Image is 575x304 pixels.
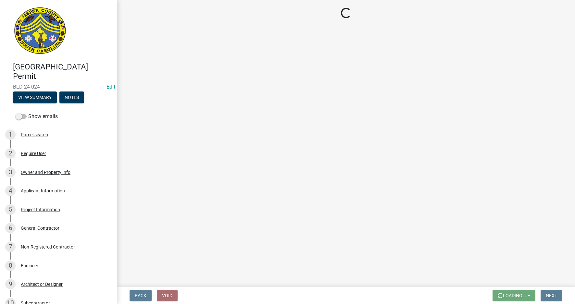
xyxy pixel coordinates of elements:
[21,170,70,175] div: Owner and Property Info
[546,293,557,298] span: Next
[5,129,16,140] div: 1
[21,282,63,286] div: Architect or Designer
[21,132,48,137] div: Parcel search
[106,84,115,90] wm-modal-confirm: Edit Application Number
[13,84,104,90] span: BLD-24-024
[13,7,67,55] img: Jasper County, South Carolina
[21,263,38,268] div: Engineer
[13,62,112,81] h4: [GEOGRAPHIC_DATA] Permit
[21,245,75,249] div: Non-Registered Contractor
[5,148,16,159] div: 2
[5,186,16,196] div: 4
[21,226,59,230] div: General Contractor
[21,151,46,156] div: Require User
[503,293,526,298] span: Loading...
[157,290,178,301] button: Void
[493,290,535,301] button: Loading...
[106,84,115,90] a: Edit
[5,242,16,252] div: 7
[13,95,57,100] wm-modal-confirm: Summary
[13,91,57,103] button: View Summary
[59,95,84,100] wm-modal-confirm: Notes
[16,113,58,120] label: Show emails
[5,204,16,215] div: 5
[130,290,152,301] button: Back
[5,261,16,271] div: 8
[541,290,562,301] button: Next
[21,188,65,193] div: Applicant Information
[5,167,16,177] div: 3
[135,293,146,298] span: Back
[5,223,16,233] div: 6
[59,91,84,103] button: Notes
[21,207,60,212] div: Project Information
[5,279,16,289] div: 9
